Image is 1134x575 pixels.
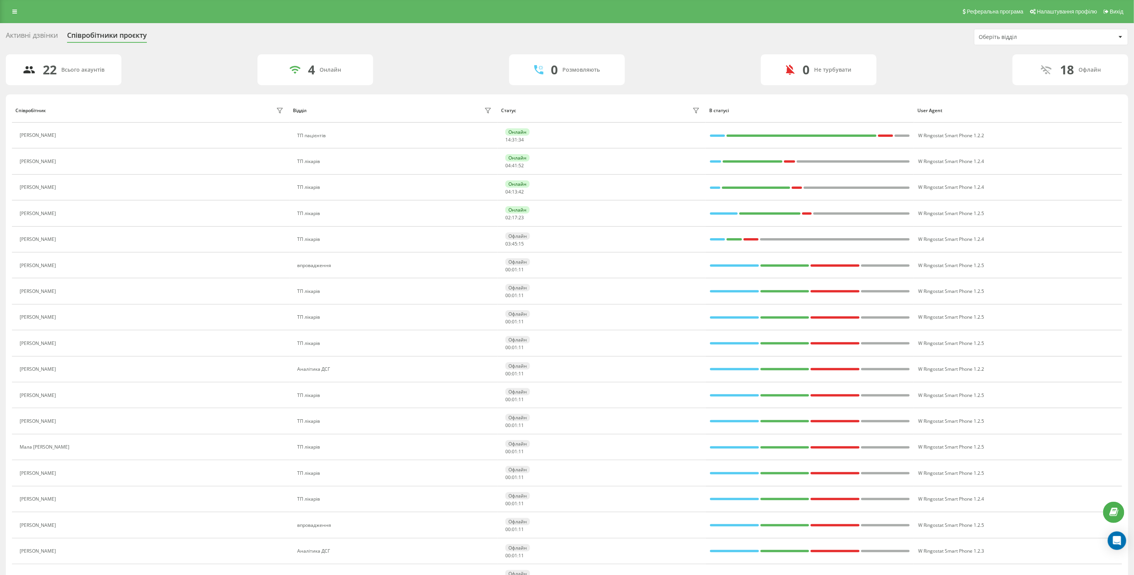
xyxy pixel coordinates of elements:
span: W Ringostat Smart Phone 1.2.5 [918,210,984,217]
div: Офлайн [505,440,530,447]
div: [PERSON_NAME] [20,211,58,216]
span: W Ringostat Smart Phone 1.2.4 [918,184,984,190]
div: ТП лікарів [297,211,493,216]
span: W Ringostat Smart Phone 1.2.5 [918,444,984,450]
div: Офлайн [1079,67,1101,73]
div: ТП лікарів [297,444,493,450]
div: [PERSON_NAME] [20,289,58,294]
span: W Ringostat Smart Phone 1.2.5 [918,522,984,528]
div: ТП лікарів [297,341,493,346]
span: W Ringostat Smart Phone 1.2.2 [918,132,984,139]
span: W Ringostat Smart Phone 1.2.5 [918,392,984,398]
div: ТП лікарів [297,393,493,398]
div: ТП лікарів [297,185,493,190]
div: Офлайн [505,466,530,473]
div: Офлайн [505,336,530,343]
div: : : [505,371,524,377]
span: 00 [505,344,511,351]
div: В статусі [709,108,910,113]
div: : : [505,475,524,480]
div: : : [505,345,524,350]
div: [PERSON_NAME] [20,367,58,372]
div: : : [505,319,524,324]
div: впровадження [297,523,493,528]
div: : : [505,527,524,532]
div: ТП лікарів [297,237,493,242]
div: Офлайн [505,362,530,370]
div: : : [505,215,524,220]
div: [PERSON_NAME] [20,133,58,138]
div: 0 [551,62,558,77]
span: 01 [512,422,517,429]
div: [PERSON_NAME] [20,496,58,502]
div: [PERSON_NAME] [20,341,58,346]
span: 01 [512,474,517,481]
span: 11 [518,318,524,325]
span: 00 [505,318,511,325]
span: 00 [505,396,511,403]
div: : : [505,397,524,402]
span: W Ringostat Smart Phone 1.2.3 [918,548,984,554]
span: 01 [512,552,517,559]
span: 01 [512,526,517,533]
div: Відділ [293,108,306,113]
span: 04 [505,162,511,169]
div: ТП лікарів [297,289,493,294]
span: Реферальна програма [967,8,1024,15]
span: 00 [505,552,511,559]
span: 11 [518,344,524,351]
span: 52 [518,162,524,169]
span: 13 [512,188,517,195]
div: [PERSON_NAME] [20,237,58,242]
div: : : [505,163,524,168]
span: 11 [518,396,524,403]
span: 00 [505,500,511,507]
div: Онлайн [505,128,530,136]
div: Онлайн [320,67,342,73]
div: Офлайн [505,388,530,395]
div: ТП пацієнтів [297,133,493,138]
div: : : [505,267,524,272]
span: W Ringostat Smart Phone 1.2.5 [918,314,984,320]
span: 34 [518,136,524,143]
div: Активні дзвінки [6,31,58,43]
div: [PERSON_NAME] [20,393,58,398]
span: 00 [505,266,511,273]
span: 02 [505,214,511,221]
span: Вихід [1110,8,1124,15]
div: 18 [1060,62,1074,77]
div: 22 [43,62,57,77]
div: Онлайн [505,180,530,188]
span: 01 [512,266,517,273]
div: Всього акаунтів [62,67,105,73]
span: 00 [505,526,511,533]
div: ТП лікарів [297,471,493,476]
span: 01 [512,448,517,455]
div: : : [505,241,524,247]
span: W Ringostat Smart Phone 1.2.5 [918,470,984,476]
span: 11 [518,552,524,559]
div: Офлайн [505,518,530,525]
div: Аналітика ДСГ [297,548,493,554]
div: Не турбувати [814,67,851,73]
div: 0 [803,62,809,77]
div: Офлайн [505,232,530,240]
div: [PERSON_NAME] [20,314,58,320]
span: W Ringostat Smart Phone 1.2.5 [918,418,984,424]
span: 17 [512,214,517,221]
div: [PERSON_NAME] [20,419,58,424]
div: Офлайн [505,258,530,266]
div: Офлайн [505,284,530,291]
div: : : [505,293,524,298]
div: впровадження [297,263,493,268]
div: 4 [308,62,315,77]
div: Аналітика ДСГ [297,367,493,372]
div: Розмовляють [563,67,600,73]
span: 31 [512,136,517,143]
span: 00 [505,448,511,455]
div: Співробітники проєкту [67,31,147,43]
div: : : [505,189,524,195]
div: ТП лікарів [297,496,493,502]
div: [PERSON_NAME] [20,471,58,476]
span: 11 [518,370,524,377]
